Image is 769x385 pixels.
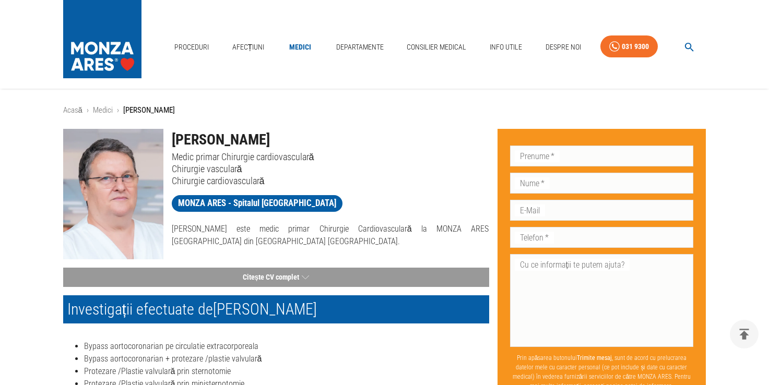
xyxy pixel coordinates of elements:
[600,35,658,58] a: 031 9300
[730,320,759,348] button: delete
[170,37,213,58] a: Proceduri
[283,37,317,58] a: Medici
[63,268,489,287] button: Citește CV complet
[172,197,342,210] span: MONZA ARES - Spitalul [GEOGRAPHIC_DATA]
[172,163,489,175] p: Chirurgie vasculară
[84,353,489,365] li: Bypass aortocoronarian + protezare /plastie valvulară
[87,104,89,116] li: ›
[228,37,269,58] a: Afecțiuni
[117,104,119,116] li: ›
[403,37,470,58] a: Consilier Medical
[332,37,388,58] a: Departamente
[577,354,612,362] b: Trimite mesaj
[622,40,649,53] div: 031 9300
[63,129,163,259] img: Dr. Călin Popa
[63,295,489,323] h2: Investigații efectuate de [PERSON_NAME]
[172,129,489,151] h1: [PERSON_NAME]
[486,37,526,58] a: Info Utile
[123,104,175,116] p: [PERSON_NAME]
[172,195,342,212] a: MONZA ARES - Spitalul [GEOGRAPHIC_DATA]
[172,175,489,187] p: Chirurgie cardiovasculară
[172,223,489,248] p: [PERSON_NAME] este medic primar Chirurgie Cardiovasculară la MONZA ARES [GEOGRAPHIC_DATA] din [GE...
[84,365,489,378] li: Protezare /Plastie valvulară prin sternotomie
[63,105,82,115] a: Acasă
[541,37,585,58] a: Despre Noi
[172,151,489,163] p: Medic primar Chirurgie cardiovasculară
[93,105,113,115] a: Medici
[84,340,489,353] li: Bypass aortocoronarian pe circulatie extracorporeala
[63,104,706,116] nav: breadcrumb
